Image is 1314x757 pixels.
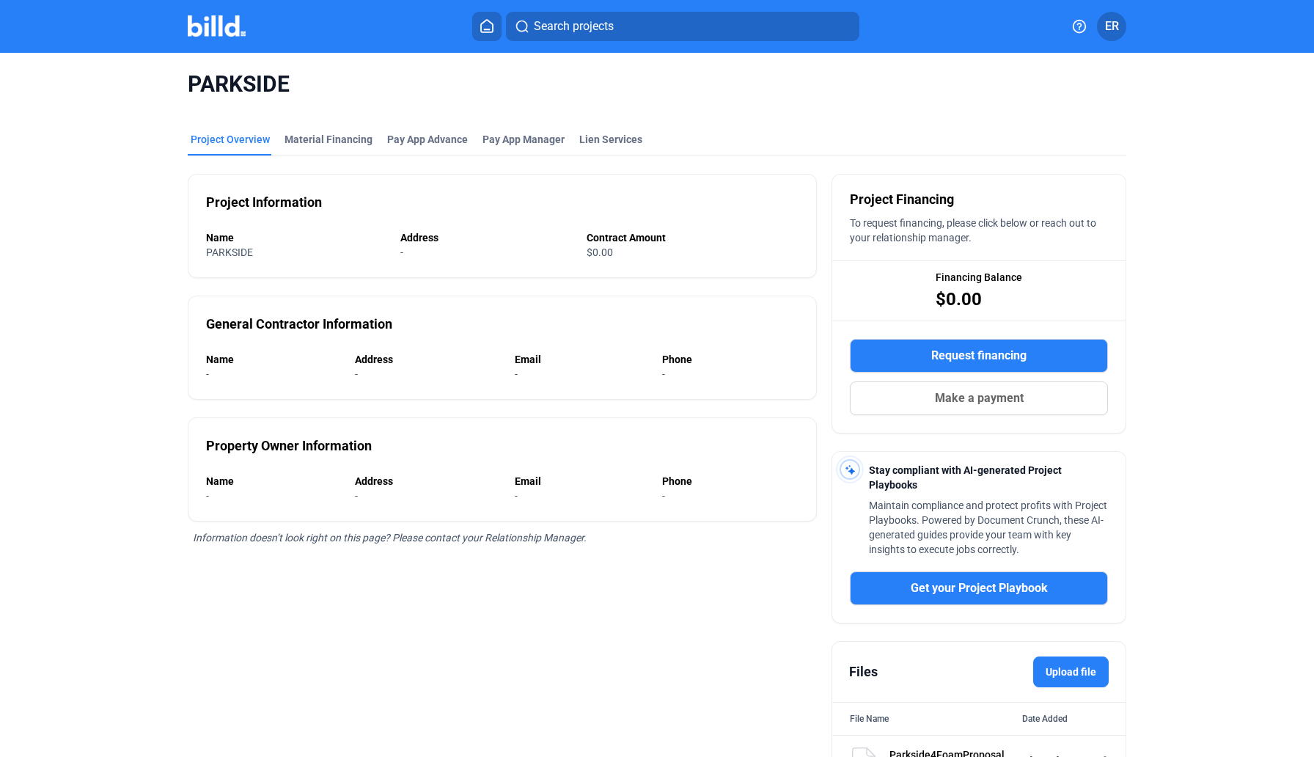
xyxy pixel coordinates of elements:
span: - [206,368,209,380]
button: Get your Project Playbook [850,571,1108,605]
div: Material Financing [285,132,372,147]
div: Property Owner Information [206,436,372,456]
div: General Contractor Information [206,314,392,334]
span: - [515,490,518,502]
span: - [355,368,358,380]
span: Get your Project Playbook [911,579,1048,597]
span: Project Financing [850,189,954,210]
span: PARKSIDE [206,246,253,258]
div: Name [206,352,340,367]
span: Search projects [534,18,614,35]
span: - [355,490,358,502]
span: Request financing [931,347,1027,365]
div: Lien Services [579,132,642,147]
span: Financing Balance [936,270,1022,285]
span: $0.00 [587,246,613,258]
span: $0.00 [936,288,982,311]
span: Pay App Manager [482,132,565,147]
div: Pay App Advance [387,132,468,147]
div: Phone [662,474,799,489]
div: Phone [662,352,799,367]
span: ER [1105,18,1119,35]
div: Files [849,662,878,682]
div: Address [400,230,571,245]
div: Contract Amount [587,230,799,245]
button: ER [1097,12,1126,41]
div: Project Information [206,192,322,213]
div: Project Overview [191,132,270,147]
div: Address [355,474,499,489]
div: Email [515,352,647,367]
div: Name [206,230,386,245]
div: Email [515,474,647,489]
div: Date Added [1022,712,1108,726]
img: Billd Company Logo [188,15,246,37]
div: File Name [850,712,889,726]
span: - [400,246,403,258]
span: - [662,368,665,380]
span: - [206,490,209,502]
button: Make a payment [850,381,1108,415]
span: To request financing, please click below or reach out to your relationship manager. [850,217,1096,244]
span: Maintain compliance and protect profits with Project Playbooks. Powered by Document Crunch, these... [869,500,1107,555]
div: Name [206,474,340,489]
button: Search projects [506,12,859,41]
span: PARKSIDE [188,70,1126,98]
span: - [662,490,665,502]
span: Stay compliant with AI-generated Project Playbooks [869,464,1062,491]
span: Information doesn’t look right on this page? Please contact your Relationship Manager. [193,532,587,544]
span: Make a payment [935,390,1024,407]
div: Address [355,352,499,367]
button: Request financing [850,339,1108,373]
label: Upload file [1033,657,1109,687]
span: - [515,368,518,380]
